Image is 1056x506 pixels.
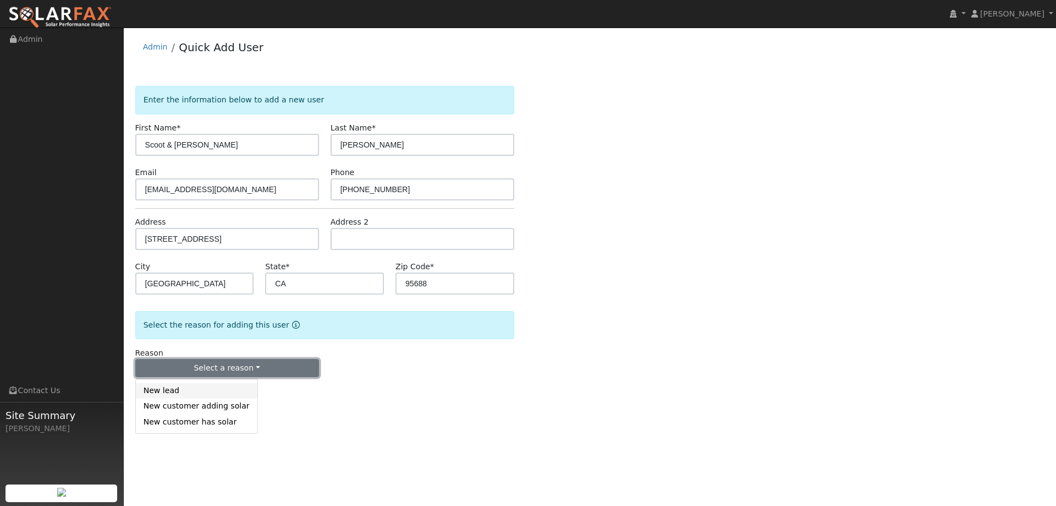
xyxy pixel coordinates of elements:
[136,414,257,429] a: New customer has solar
[430,262,434,271] span: Required
[57,488,66,497] img: retrieve
[289,320,300,329] a: Reason for new user
[136,383,257,399] a: New lead
[286,262,290,271] span: Required
[265,261,289,273] label: State
[331,167,355,178] label: Phone
[135,359,319,378] button: Select a reason
[331,216,369,228] label: Address 2
[143,42,168,51] a: Admin
[331,122,376,134] label: Last Name
[135,261,151,273] label: City
[135,167,157,178] label: Email
[179,41,263,54] a: Quick Add User
[177,123,180,132] span: Required
[5,408,118,423] span: Site Summary
[135,216,166,228] label: Address
[135,86,514,114] div: Enter the information below to add a new user
[980,9,1044,18] span: [PERSON_NAME]
[5,423,118,434] div: [PERSON_NAME]
[135,311,514,339] div: Select the reason for adding this user
[8,6,112,29] img: SolarFax
[372,123,376,132] span: Required
[135,347,163,359] label: Reason
[135,122,181,134] label: First Name
[395,261,434,273] label: Zip Code
[136,399,257,414] a: New customer adding solar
